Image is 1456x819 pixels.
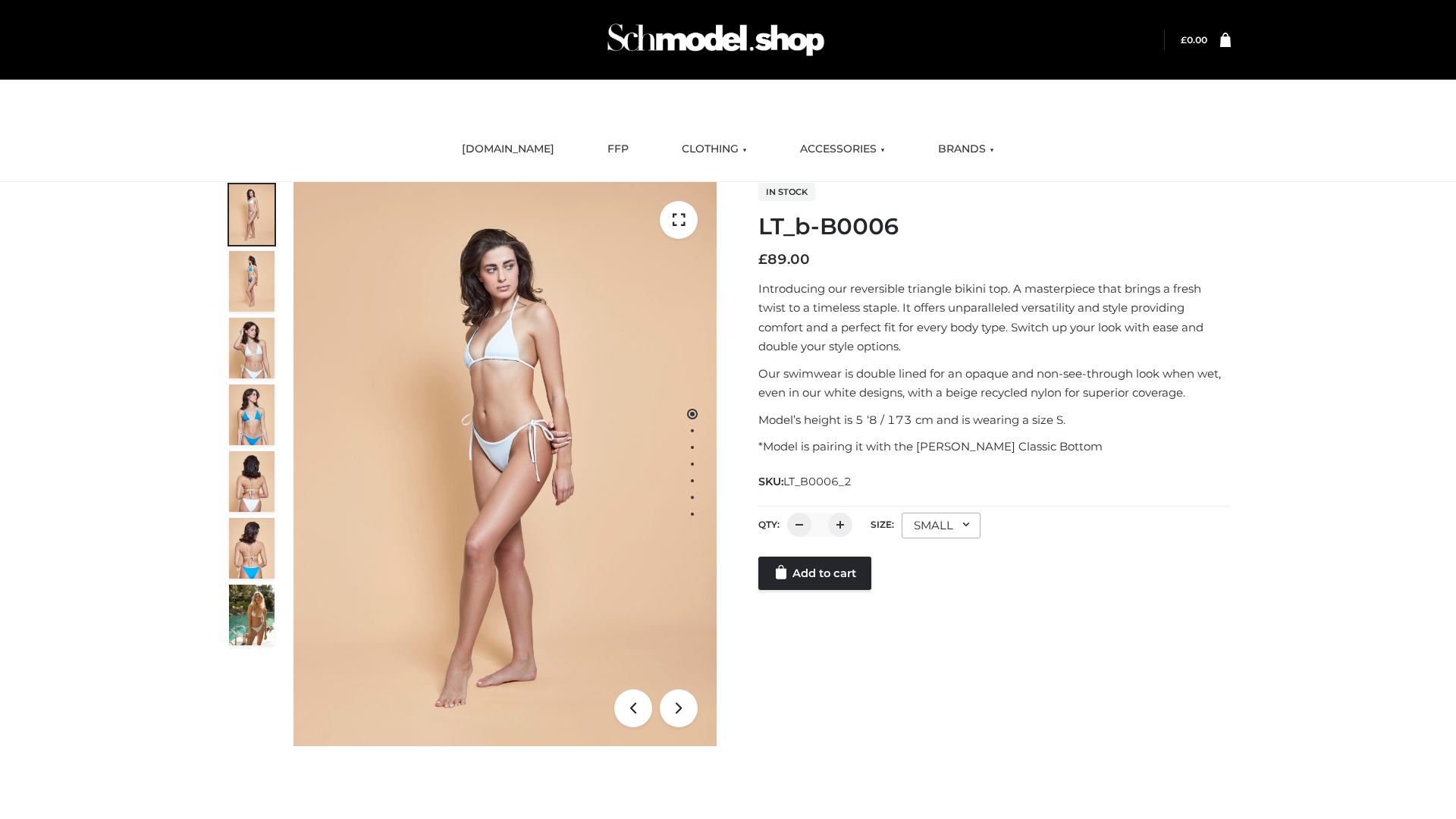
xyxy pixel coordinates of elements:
[927,133,1006,166] a: BRANDS
[758,213,1231,240] h1: LT_b-B0006
[758,364,1231,403] p: Our swimwear is double lined for an opaque and non-see-through look when wet, even in our white d...
[758,519,780,530] label: QTY:
[902,513,981,538] div: SMALL
[789,133,896,166] a: ACCESSORIES
[293,182,717,746] img: LT_b-B0006
[1181,34,1207,45] a: £0.00
[229,451,275,512] img: ArielClassicBikiniTop_CloudNine_AzureSky_OW114ECO_7-scaled.jpg
[871,519,894,530] label: Size:
[229,251,275,312] img: ArielClassicBikiniTop_CloudNine_AzureSky_OW114ECO_2-scaled.jpg
[758,557,871,590] a: Add to cart
[229,384,275,445] img: ArielClassicBikiniTop_CloudNine_AzureSky_OW114ECO_4-scaled.jpg
[758,279,1231,356] p: Introducing our reversible triangle bikini top. A masterpiece that brings a fresh twist to a time...
[229,518,275,579] img: ArielClassicBikiniTop_CloudNine_AzureSky_OW114ECO_8-scaled.jpg
[229,184,275,245] img: ArielClassicBikiniTop_CloudNine_AzureSky_OW114ECO_1-scaled.jpg
[758,437,1231,457] p: *Model is pairing it with the [PERSON_NAME] Classic Bottom
[1181,34,1207,45] bdi: 0.00
[758,472,853,491] span: SKU:
[1181,34,1187,45] span: £
[450,133,566,166] a: [DOMAIN_NAME]
[596,133,640,166] a: FFP
[758,183,815,201] span: In stock
[758,251,767,268] span: £
[229,585,275,645] img: Arieltop_CloudNine_AzureSky2.jpg
[670,133,758,166] a: CLOTHING
[758,410,1231,430] p: Model’s height is 5 ‘8 / 173 cm and is wearing a size S.
[229,318,275,378] img: ArielClassicBikiniTop_CloudNine_AzureSky_OW114ECO_3-scaled.jpg
[602,10,830,70] img: Schmodel Admin 964
[758,251,810,268] bdi: 89.00
[783,475,852,488] span: LT_B0006_2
